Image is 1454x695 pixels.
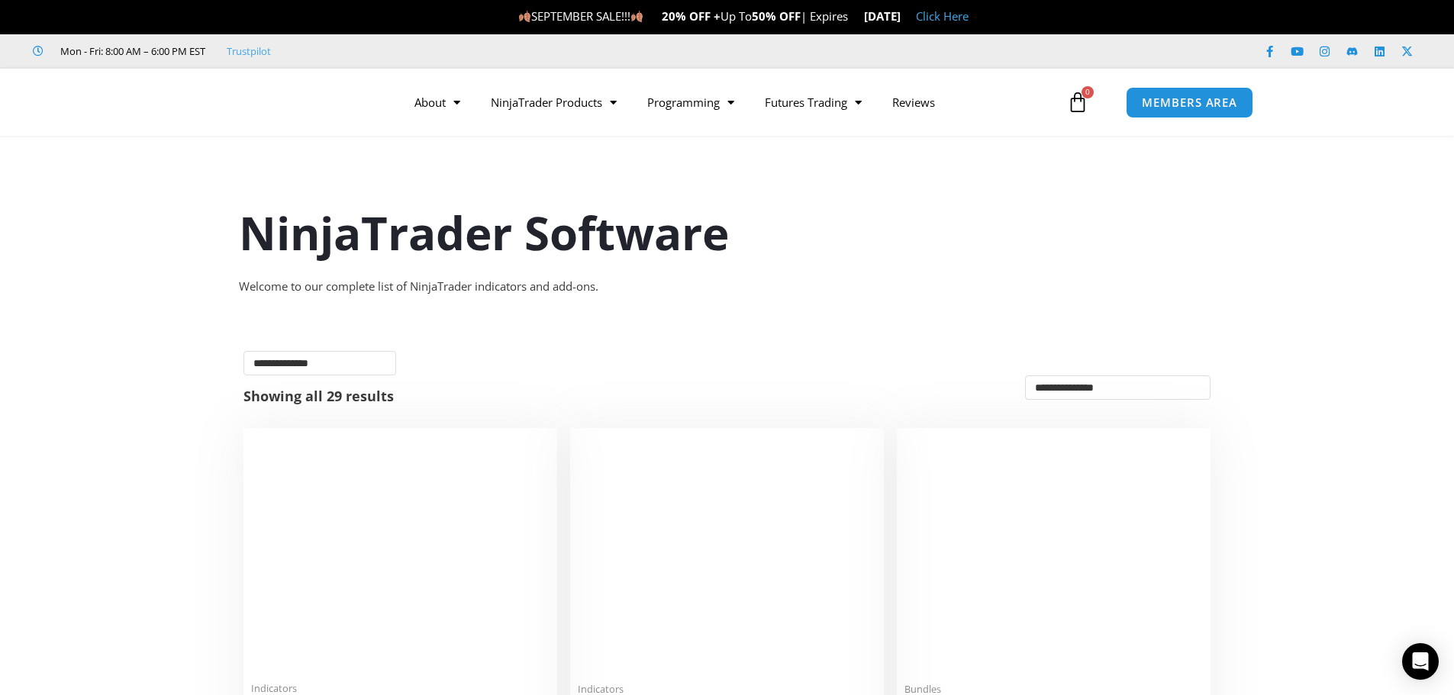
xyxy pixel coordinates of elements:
[227,42,271,60] a: Trustpilot
[251,436,550,673] img: Duplicate Account Actions
[399,85,1063,120] nav: Menu
[1025,375,1211,400] select: Shop order
[849,11,860,22] img: ⌛
[1126,87,1253,118] a: MEMBERS AREA
[243,389,394,403] p: Showing all 29 results
[251,682,550,695] span: Indicators
[864,8,901,24] strong: [DATE]
[578,436,876,673] img: Account Risk Manager
[518,8,864,24] span: SEPTEMBER SALE!!! Up To | Expires
[399,85,476,120] a: About
[1142,97,1237,108] span: MEMBERS AREA
[877,85,950,120] a: Reviews
[904,436,1203,674] img: Accounts Dashboard Suite
[750,85,877,120] a: Futures Trading
[631,11,643,22] img: 🍂
[1044,80,1111,124] a: 0
[1402,643,1439,680] div: Open Intercom Messenger
[752,8,801,24] strong: 50% OFF
[662,8,721,24] strong: 20% OFF +
[916,8,969,24] a: Click Here
[180,75,344,130] img: LogoAI | Affordable Indicators – NinjaTrader
[239,201,1216,265] h1: NinjaTrader Software
[56,42,205,60] span: Mon - Fri: 8:00 AM – 6:00 PM EST
[476,85,632,120] a: NinjaTrader Products
[519,11,530,22] img: 🍂
[1082,86,1094,98] span: 0
[632,85,750,120] a: Programming
[239,276,1216,298] div: Welcome to our complete list of NinjaTrader indicators and add-ons.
